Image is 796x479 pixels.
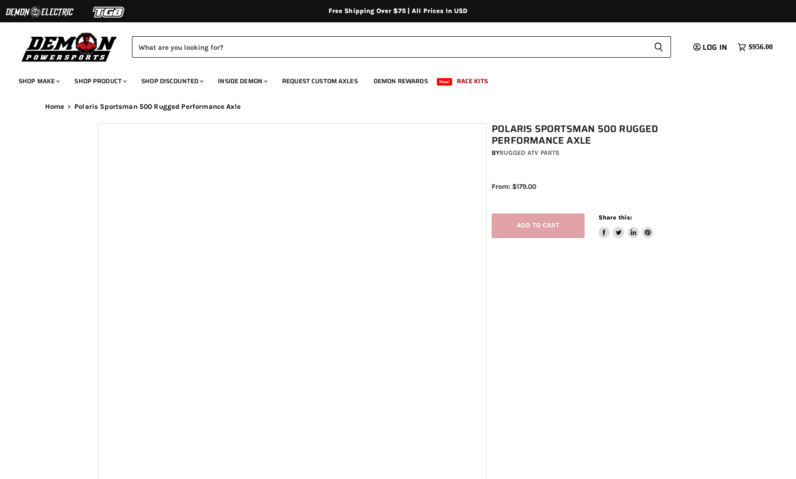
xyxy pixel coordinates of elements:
span: From: $179.00 [492,182,536,191]
form: Product [132,36,671,58]
a: Log in [689,43,733,52]
a: Rugged ATV Parts [500,149,559,157]
a: Home [45,103,65,111]
nav: Breadcrumbs [26,103,770,111]
img: Demon Electric Logo 2 [5,3,74,21]
span: $956.00 [749,43,773,52]
span: Log in [703,41,727,53]
a: Request Custom Axles [275,72,365,91]
a: $956.00 [733,40,777,54]
div: Free Shipping Over $75 | All Prices In USD [26,7,770,15]
img: TGB Logo 2 [74,3,144,21]
span: Polaris Sportsman 500 Rugged Performance Axle [74,103,241,111]
a: Shop Discounted [134,72,209,91]
aside: Share this: [599,213,654,238]
img: Demon Powersports [19,30,120,63]
span: New! [437,78,453,86]
a: Race Kits [450,72,495,91]
div: by [492,148,704,158]
input: Search [132,36,646,58]
a: Shop Make [12,72,66,91]
button: Search [646,36,671,58]
ul: Main menu [12,68,770,91]
a: Shop Product [67,72,132,91]
span: Share this: [599,214,632,221]
a: Inside Demon [211,72,273,91]
h1: Polaris Sportsman 500 Rugged Performance Axle [492,123,704,146]
a: Demon Rewards [367,72,435,91]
